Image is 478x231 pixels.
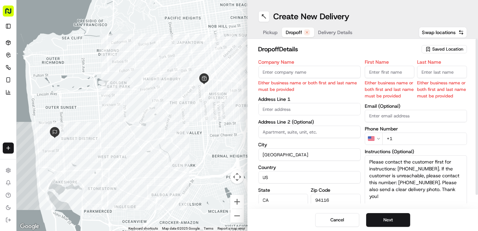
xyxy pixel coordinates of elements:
[58,154,64,160] div: 💻
[61,125,75,130] span: [DATE]
[382,133,467,145] input: Enter phone number
[417,80,467,99] p: Either business name or both first and last name must be provided
[258,194,308,206] input: Enter state
[7,7,21,20] img: Nash
[23,106,25,112] span: •
[65,154,110,160] span: API Documentation
[365,155,467,207] textarea: Please contact the customer first for instructions: [PHONE_NUMBER]. If the customer is unreachabl...
[7,154,12,160] div: 📗
[365,110,467,122] input: Enter email address
[365,126,467,131] label: Phone Number
[258,97,361,102] label: Address Line 1
[204,227,214,230] a: Terms (opens in new tab)
[21,125,56,130] span: [PERSON_NAME]
[18,44,124,51] input: Got a question? Start typing here...
[7,65,19,78] img: 1736555255976-a54dd68f-1ca7-489b-9aae-adbdc363a1c4
[365,60,415,64] label: First Name
[230,209,244,223] button: Zoom out
[263,29,278,36] span: Pickup
[117,67,125,76] button: Start new chat
[419,27,467,38] button: Swap locations
[230,170,244,184] button: Map camera controls
[14,65,27,78] img: 4281594248423_2fcf9dad9f2a874258b8_72.png
[7,118,18,129] img: Liam S.
[31,72,95,78] div: We're available if you need us!
[258,165,361,170] label: Country
[365,149,467,154] label: Instructions (Optional)
[107,88,125,96] button: See all
[311,194,361,206] input: Enter zip code
[7,27,125,38] p: Welcome 👋
[230,195,244,209] button: Zoom in
[315,213,359,227] button: Cancel
[258,171,361,183] input: Enter country
[422,29,456,36] span: Swap locations
[258,188,308,192] label: State
[286,29,302,36] span: Dropoff
[365,66,415,78] input: Enter first name
[162,227,200,230] span: Map data ©2025 Google
[417,66,467,78] input: Enter last name
[258,60,361,64] label: Company Name
[258,80,361,93] p: Either business name or both first and last name must be provided
[14,154,53,160] span: Knowledge Base
[7,89,46,95] div: Past conversations
[31,65,113,72] div: Start new chat
[18,222,41,231] a: Open this area in Google Maps (opens a new window)
[432,46,463,52] span: Saved Location
[14,125,19,131] img: 1736555255976-a54dd68f-1ca7-489b-9aae-adbdc363a1c4
[258,66,361,78] input: Enter company name
[68,170,83,176] span: Pylon
[318,29,353,36] span: Delivery Details
[365,104,467,108] label: Email (Optional)
[218,227,245,230] a: Report a map error
[4,151,55,163] a: 📗Knowledge Base
[311,188,361,192] label: Zip Code
[274,11,350,22] h1: Create New Delivery
[365,80,415,99] p: Either business name or both first and last name must be provided
[26,106,41,112] span: [DATE]
[366,213,410,227] button: Next
[258,103,361,115] input: Enter address
[258,44,418,54] h2: dropoff Details
[258,126,361,138] input: Apartment, suite, unit, etc.
[49,170,83,176] a: Powered byPylon
[258,142,361,147] label: City
[55,151,113,163] a: 💻API Documentation
[18,222,41,231] img: Google
[57,125,60,130] span: •
[417,60,467,64] label: Last Name
[258,148,361,161] input: Enter city
[258,119,361,124] label: Address Line 2 (Optional)
[422,44,467,54] button: Saved Location
[129,226,158,231] button: Keyboard shortcuts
